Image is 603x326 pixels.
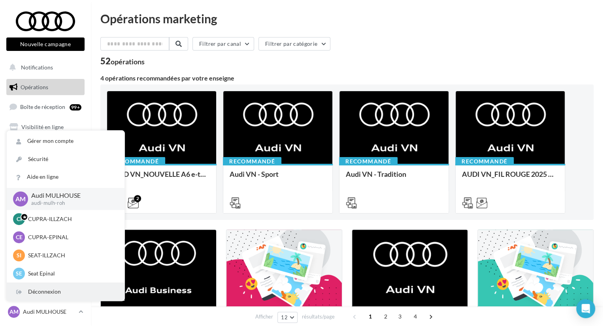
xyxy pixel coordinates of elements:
p: Audi MULHOUSE [31,191,112,200]
span: 3 [394,310,406,323]
span: AM [9,308,19,316]
button: Filtrer par catégorie [258,37,330,51]
button: Notifications [5,59,83,76]
div: Open Intercom Messenger [576,299,595,318]
div: 99+ [70,104,81,111]
div: opérations [111,58,145,65]
span: Boîte de réception [20,103,65,110]
div: 2 [134,195,141,202]
div: Recommandé [223,157,281,166]
div: Recommandé [107,157,165,166]
p: Audi MULHOUSE [23,308,75,316]
span: Visibilité en ligne [21,124,64,130]
a: Aide en ligne [7,168,124,186]
span: CE [16,233,23,241]
span: résultats/page [302,313,335,320]
p: CUPRA-EPINAL [28,233,115,241]
a: Sécurité [7,150,124,168]
div: Recommandé [455,157,514,166]
span: AM [15,194,26,203]
span: 1 [364,310,377,323]
span: SI [17,251,21,259]
a: AM Audi MULHOUSE [6,304,85,319]
span: Notifications [21,64,53,71]
span: Opérations [21,84,48,90]
button: 12 [277,312,298,323]
div: 52 [100,57,145,66]
button: Filtrer par canal [192,37,254,51]
a: Gérer mon compte [7,132,124,150]
span: 12 [281,314,288,320]
div: Déconnexion [7,283,124,301]
span: 4 [409,310,422,323]
p: SEAT-ILLZACH [28,251,115,259]
a: Boîte de réception99+ [5,98,86,115]
div: Audi VN - Tradition [346,170,442,186]
a: Opérations [5,79,86,96]
button: Nouvelle campagne [6,37,85,51]
a: Visibilité en ligne [5,119,86,135]
div: Audi VN - Sport [230,170,326,186]
div: Recommandé [339,157,398,166]
div: Opérations marketing [100,13,594,24]
a: Médiathèque [5,158,86,174]
p: CUPRA-ILLZACH [28,215,115,223]
span: 2 [379,310,392,323]
span: SE [16,270,22,277]
p: Seat Epinal [28,270,115,277]
div: AUD VN_NOUVELLE A6 e-tron [113,170,210,186]
span: Afficher [255,313,273,320]
p: audi-mulh-roh [31,200,112,207]
a: PLV et print personnalisable [5,178,86,201]
span: CI [17,215,22,223]
div: 4 opérations recommandées par votre enseigne [100,75,594,81]
a: Campagnes [5,139,86,155]
div: AUDI VN_FIL ROUGE 2025 - A1, Q2, Q3, Q5 et Q4 e-tron [462,170,558,186]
